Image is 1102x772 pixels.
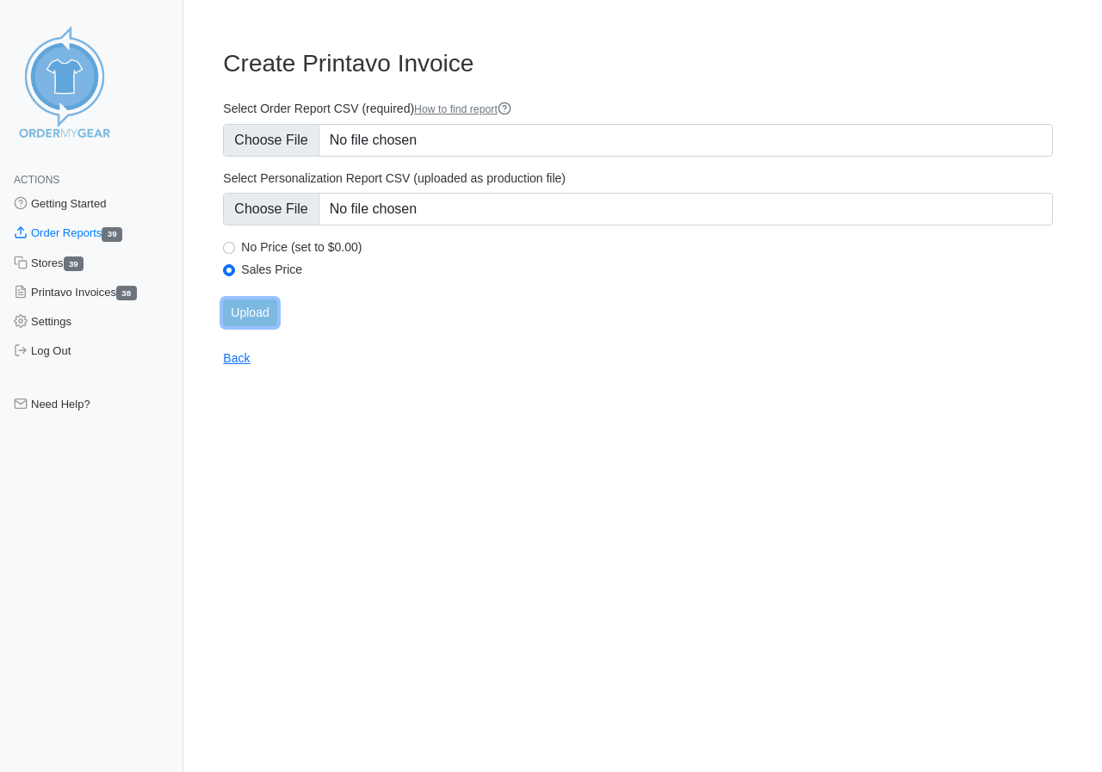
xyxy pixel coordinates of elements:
[223,101,1053,117] label: Select Order Report CSV (required)
[102,227,122,242] span: 39
[14,174,59,186] span: Actions
[241,239,1053,255] label: No Price (set to $0.00)
[223,351,250,365] a: Back
[223,170,1053,186] label: Select Personalization Report CSV (uploaded as production file)
[223,49,1053,78] h3: Create Printavo Invoice
[116,286,137,300] span: 38
[64,256,84,271] span: 39
[414,103,511,115] a: How to find report
[223,300,276,326] input: Upload
[241,262,1053,277] label: Sales Price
